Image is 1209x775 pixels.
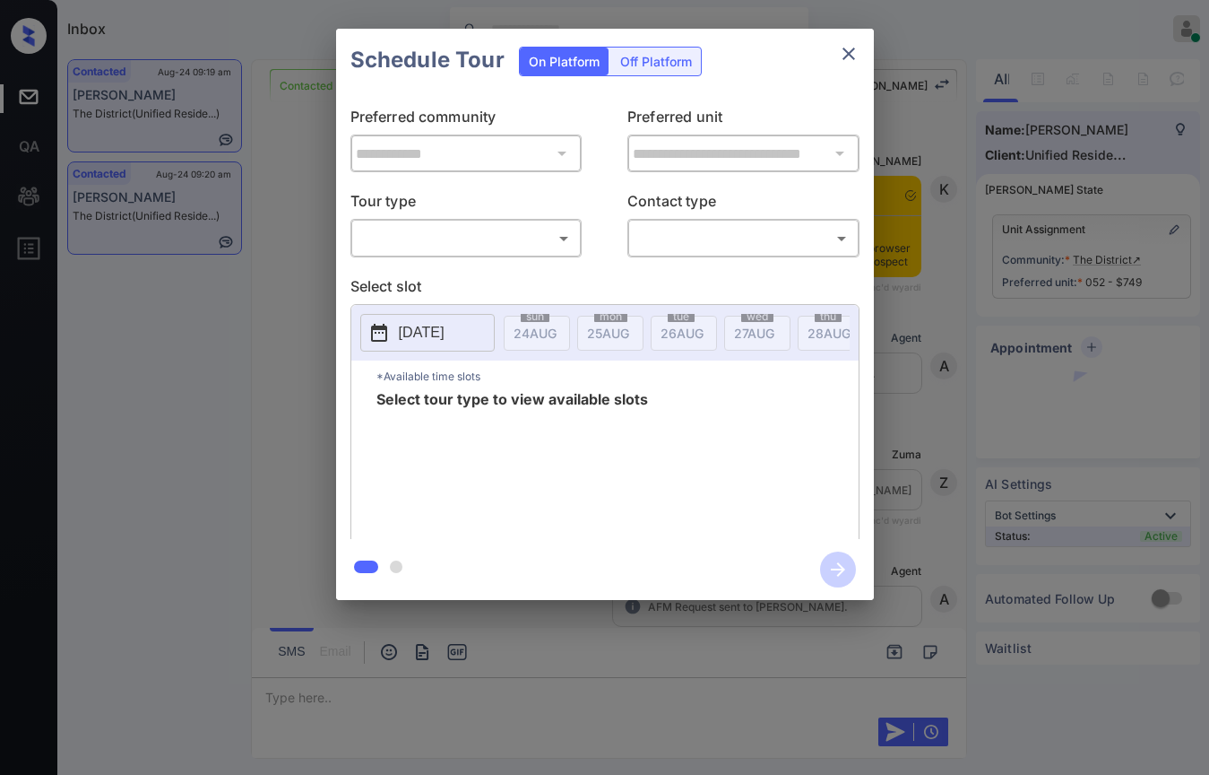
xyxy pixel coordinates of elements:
p: Preferred community [350,106,583,135]
div: Off Platform [611,48,701,75]
p: Select slot [350,275,859,304]
p: Tour type [350,190,583,219]
p: [DATE] [399,322,445,344]
span: Select tour type to view available slots [376,392,648,536]
button: [DATE] [360,314,495,352]
p: Contact type [627,190,859,219]
div: On Platform [520,48,609,75]
button: close [831,36,867,72]
p: Preferred unit [627,106,859,135]
p: *Available time slots [376,361,859,392]
h2: Schedule Tour [336,29,519,91]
